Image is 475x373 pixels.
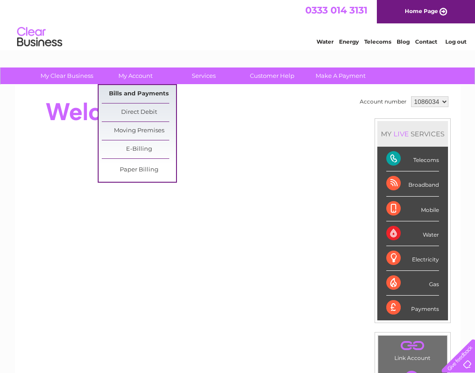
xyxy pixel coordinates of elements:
div: Water [386,221,439,246]
a: Bills and Payments [102,85,176,103]
div: Broadband [386,171,439,196]
a: 0333 014 3131 [305,4,367,16]
a: Services [167,67,241,84]
a: My Account [98,67,172,84]
a: Contact [415,38,437,45]
a: Make A Payment [303,67,378,84]
a: Customer Help [235,67,309,84]
a: Moving Premises [102,122,176,140]
div: Clear Business is a trading name of Verastar Limited (registered in [GEOGRAPHIC_DATA] No. 3667643... [25,5,451,44]
div: Payments [386,296,439,320]
div: Telecoms [386,147,439,171]
a: My Clear Business [30,67,104,84]
a: Paper Billing [102,161,176,179]
a: Log out [445,38,466,45]
td: Account number [357,94,409,109]
a: Direct Debit [102,103,176,121]
div: Electricity [386,246,439,271]
a: E-Billing [102,140,176,158]
td: Link Account [378,335,448,364]
div: LIVE [392,130,411,138]
a: . [380,338,445,354]
div: Gas [386,271,439,296]
img: logo.png [17,23,63,51]
a: Water [317,38,334,45]
div: Mobile [386,197,439,221]
a: Telecoms [364,38,391,45]
a: Blog [397,38,410,45]
a: Energy [339,38,359,45]
div: MY SERVICES [377,121,448,147]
